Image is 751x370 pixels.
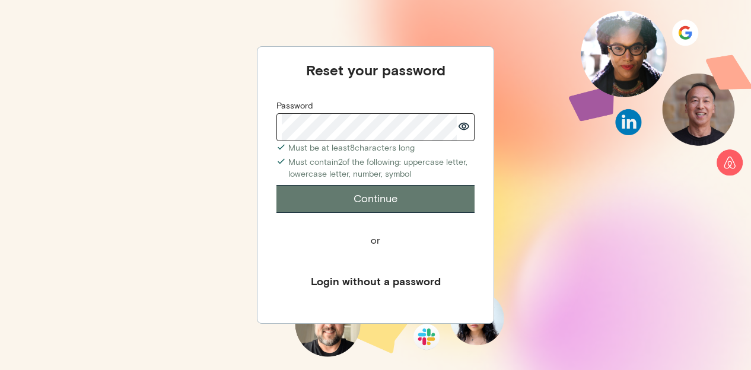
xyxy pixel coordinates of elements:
div: Must contain 2 of the following: uppercase letter, lowercase letter, number, symbol [288,157,475,180]
div: Must be at least 8 characters long [288,142,415,154]
input: Password [282,114,457,141]
div: Password [276,100,475,112]
div: Reset your password [306,61,445,79]
button: Continue [276,185,475,213]
div: or [371,234,380,247]
button: Login without a password [276,268,475,295]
